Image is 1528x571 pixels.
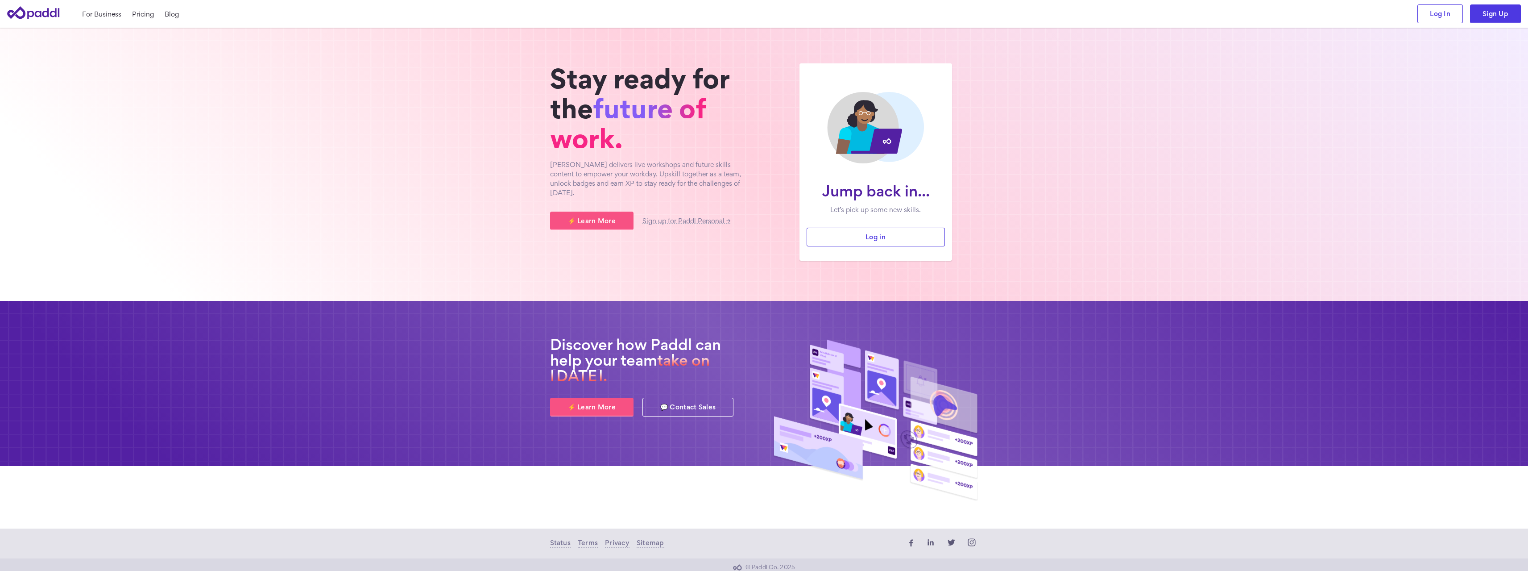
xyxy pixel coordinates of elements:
[165,9,179,19] a: Blog
[1417,4,1463,23] a: Log In
[550,63,755,154] h1: Stay ready for the
[924,536,937,551] a: linkedin
[550,212,634,230] a: ⚡ Learn More
[550,398,634,417] a: ⚡ Learn More
[814,183,938,199] h1: Jump back in...
[578,539,598,548] a: Terms
[807,228,945,246] a: Log in
[944,536,958,551] a: twitter
[637,539,664,548] a: Sitemap
[745,564,795,571] span: © Paddl Co. 2025
[82,9,121,19] a: For Business
[642,398,733,417] a: 💬 Contact Sales
[1470,4,1521,23] a: Sign Up
[605,539,629,548] a: Privacy
[132,9,154,19] a: Pricing
[965,536,978,551] a: instagram
[903,536,917,551] a: facebook
[550,539,571,548] a: Status
[550,337,755,384] h2: Discover how Paddl can help your team
[642,218,730,224] a: Sign up for Paddl Personal →
[550,160,755,197] p: [PERSON_NAME] delivers live workshops and future skills content to empower your workday. Upskill ...
[814,205,938,214] p: Let’s pick up some new skills.
[550,98,706,148] span: future of work.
